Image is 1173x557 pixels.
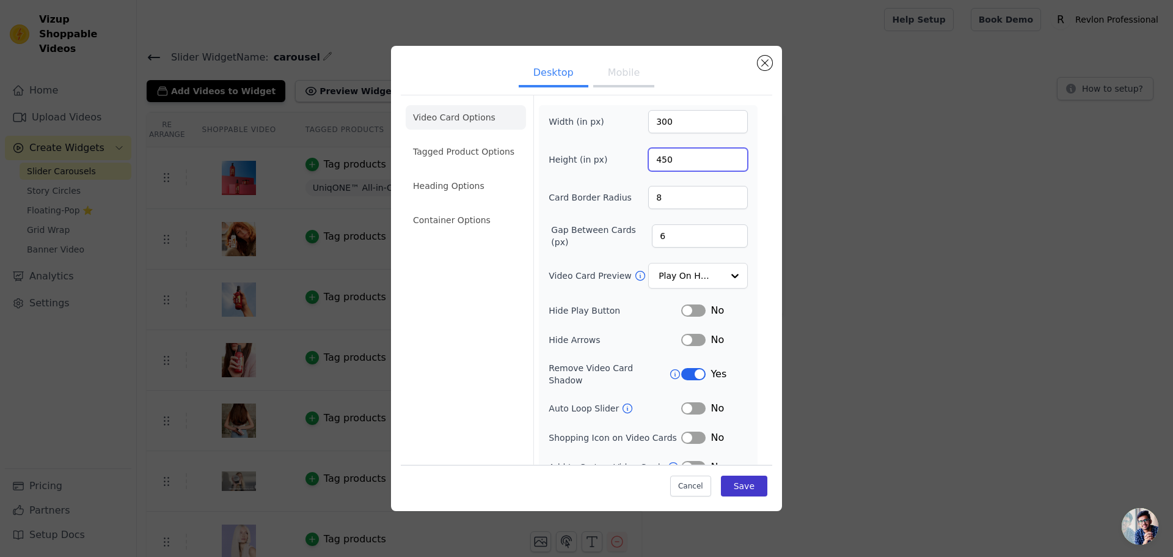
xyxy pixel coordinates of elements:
label: Hide Play Button [549,304,681,317]
label: Hide Arrows [549,334,681,346]
li: Heading Options [406,174,526,198]
label: Shopping Icon on Video Cards [549,432,681,444]
span: No [711,401,724,416]
li: Container Options [406,208,526,232]
button: Save [721,476,767,496]
label: Add to Cart on Video Cards [549,461,667,473]
span: No [711,333,724,347]
button: Desktop [519,61,588,87]
button: Cancel [670,476,711,496]
span: Yes [711,367,726,382]
li: Tagged Product Options [406,139,526,164]
label: Remove Video Card Shadow [549,362,669,386]
span: No [711,460,724,474]
label: Auto Loop Slider [549,402,621,415]
label: Width (in px) [549,116,615,128]
label: Card Border Radius [549,191,632,204]
label: Height (in px) [549,153,615,166]
li: Video Card Options [406,105,526,130]
span: No [711,303,724,318]
div: Open chat [1122,508,1158,545]
button: Mobile [593,61,654,87]
span: No [711,430,724,445]
button: Close modal [758,56,772,70]
label: Gap Between Cards (px) [551,224,652,248]
label: Video Card Preview [549,270,634,282]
